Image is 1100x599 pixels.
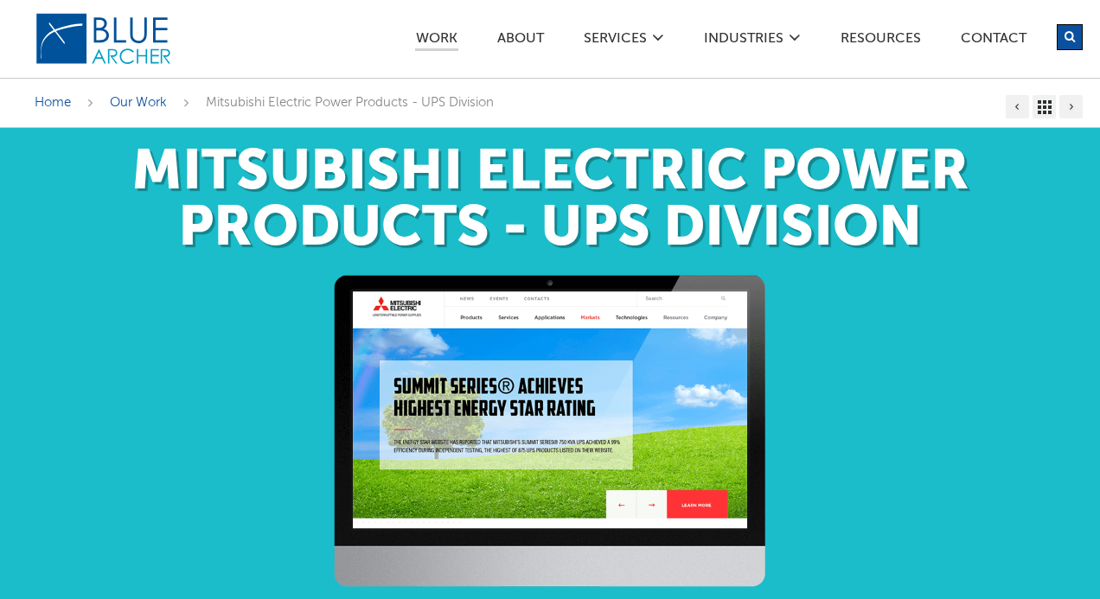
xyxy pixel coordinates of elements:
a: Our Work [110,96,167,109]
a: Industries [703,32,784,50]
a: SERVICES [583,32,648,50]
img: Blue Archer Logo [35,12,173,66]
a: ABOUT [496,32,545,50]
a: Work [415,32,458,51]
h1: Mitsubishi Electric Power Products - UPS Division [35,145,1065,258]
span: Mitsubishi Electric Power Products - UPS Division [206,96,494,109]
a: Contact [960,32,1027,50]
a: Home [35,96,71,109]
a: Resources [840,32,922,50]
